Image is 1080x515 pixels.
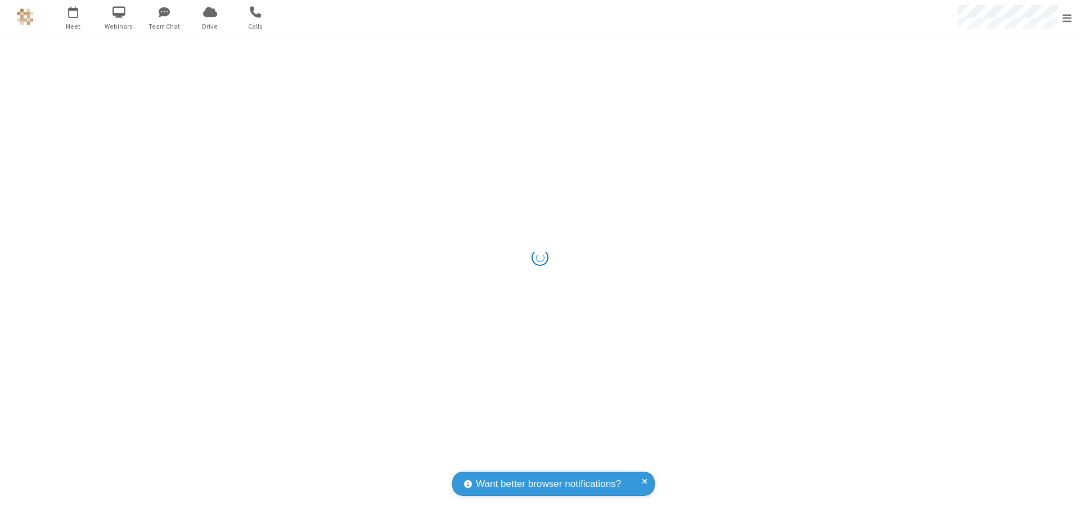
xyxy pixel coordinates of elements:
[189,21,231,31] span: Drive
[98,21,140,31] span: Webinars
[52,21,94,31] span: Meet
[235,21,277,31] span: Calls
[143,21,186,31] span: Team Chat
[17,8,34,25] img: QA Selenium DO NOT DELETE OR CHANGE
[476,477,621,491] span: Want better browser notifications?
